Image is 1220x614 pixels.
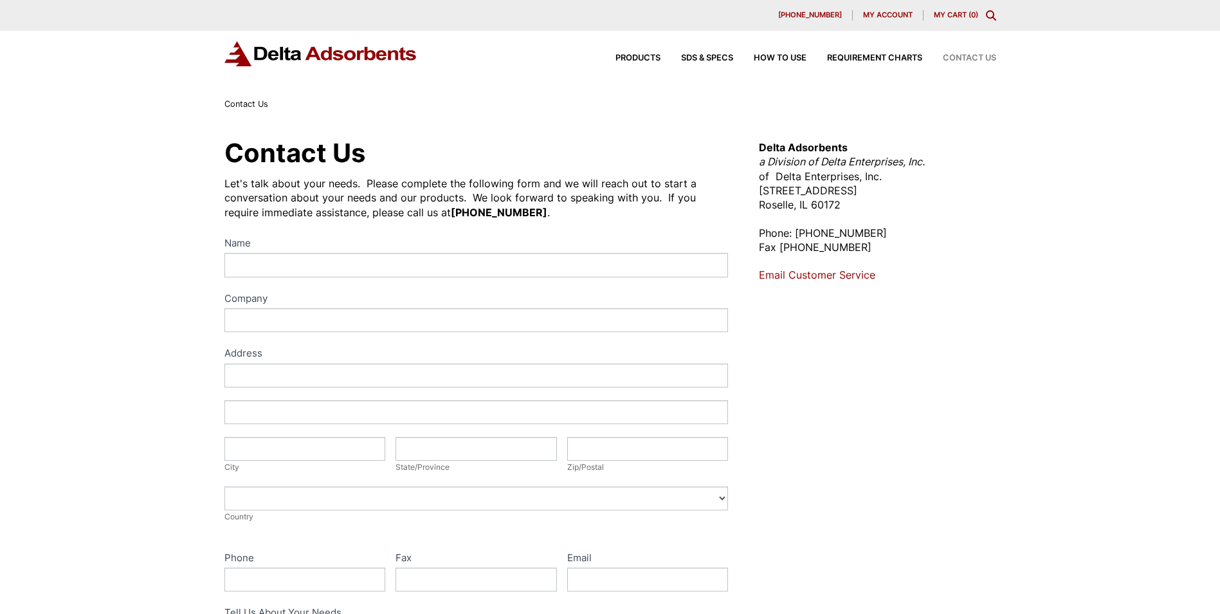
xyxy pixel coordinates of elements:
a: Email Customer Service [759,268,875,281]
span: Contact Us [224,99,268,109]
em: a Division of Delta Enterprises, Inc. [759,155,925,168]
a: Requirement Charts [806,54,922,62]
span: Requirement Charts [827,54,922,62]
div: Country [224,510,729,523]
strong: Delta Adsorbents [759,141,848,154]
label: Fax [396,550,557,568]
label: Name [224,235,729,254]
img: Delta Adsorbents [224,41,417,66]
span: SDS & SPECS [681,54,733,62]
span: Products [615,54,660,62]
div: Address [224,345,729,364]
label: Phone [224,550,386,568]
div: Let's talk about your needs. Please complete the following form and we will reach out to start a ... [224,176,729,219]
p: Phone: [PHONE_NUMBER] Fax [PHONE_NUMBER] [759,226,996,255]
label: Company [224,290,729,309]
div: Zip/Postal [567,461,729,474]
span: How to Use [754,54,806,62]
span: [PHONE_NUMBER] [778,12,842,19]
span: My account [863,12,913,19]
strong: [PHONE_NUMBER] [451,206,547,219]
p: of Delta Enterprises, Inc. [STREET_ADDRESS] Roselle, IL 60172 [759,140,996,212]
label: Email [567,550,729,568]
a: How to Use [733,54,806,62]
span: Contact Us [943,54,996,62]
div: State/Province [396,461,557,474]
a: SDS & SPECS [660,54,733,62]
h1: Contact Us [224,140,729,166]
a: [PHONE_NUMBER] [768,10,853,21]
a: Contact Us [922,54,996,62]
a: Products [595,54,660,62]
a: My account [853,10,924,21]
span: 0 [971,10,976,19]
div: Toggle Modal Content [986,10,996,21]
div: City [224,461,386,474]
a: My Cart (0) [934,10,978,19]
